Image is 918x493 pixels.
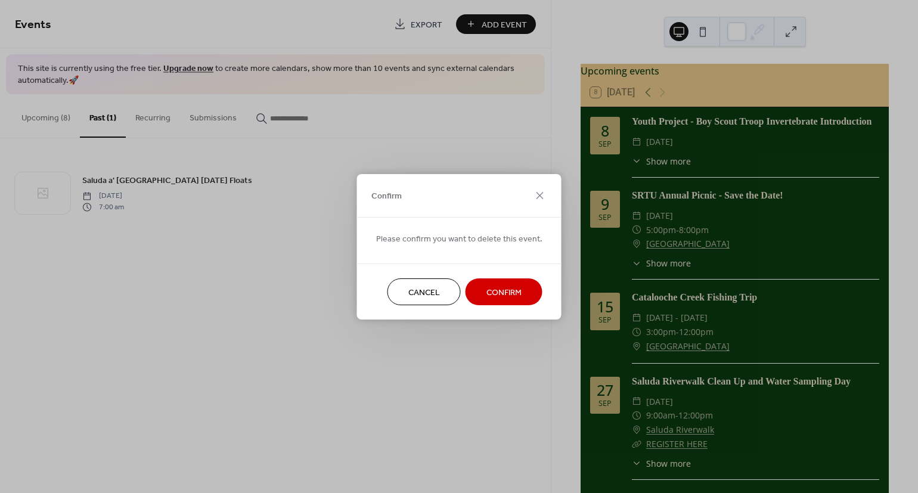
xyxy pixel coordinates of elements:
button: Confirm [466,278,542,305]
button: Cancel [387,278,461,305]
span: Confirm [371,190,402,203]
span: Confirm [486,286,522,299]
span: Cancel [408,286,440,299]
span: Please confirm you want to delete this event. [376,232,542,245]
